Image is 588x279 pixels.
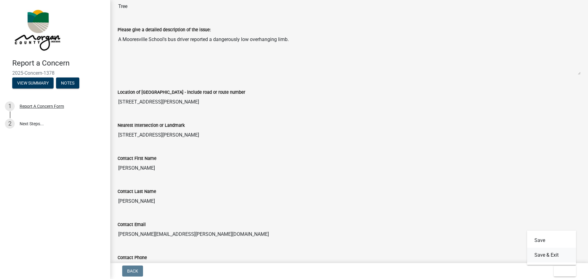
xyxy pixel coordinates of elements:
label: Please give a detailed description of the issue: [118,28,211,32]
label: Location of [GEOGRAPHIC_DATA] - include road or route number [118,90,245,95]
label: Contact Last Name [118,190,156,194]
span: Back [127,269,138,273]
button: Exit [554,266,576,277]
wm-modal-confirm: Summary [12,81,54,86]
span: 2025-Concern-1378 [12,70,98,76]
button: Save & Exit [527,248,576,262]
label: Contact Email [118,223,146,227]
div: 2 [5,119,15,129]
wm-modal-confirm: Notes [56,81,79,86]
h4: Report a Concern [12,59,105,68]
label: Contact Phone [118,256,147,260]
textarea: A Mooresville School's bus driver reported a dangerously low overhanging limb. [118,33,581,75]
button: Back [122,266,143,277]
div: Exit [527,231,576,265]
button: View Summary [12,77,54,89]
span: Exit [559,269,567,273]
label: Nearest Intersection or Landmark [118,123,185,128]
img: Morgan County, Indiana [12,6,62,52]
label: Contact First Name [118,156,156,161]
button: Save [527,233,576,248]
div: 1 [5,101,15,111]
div: Report A Concern Form [20,104,64,108]
button: Notes [56,77,79,89]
